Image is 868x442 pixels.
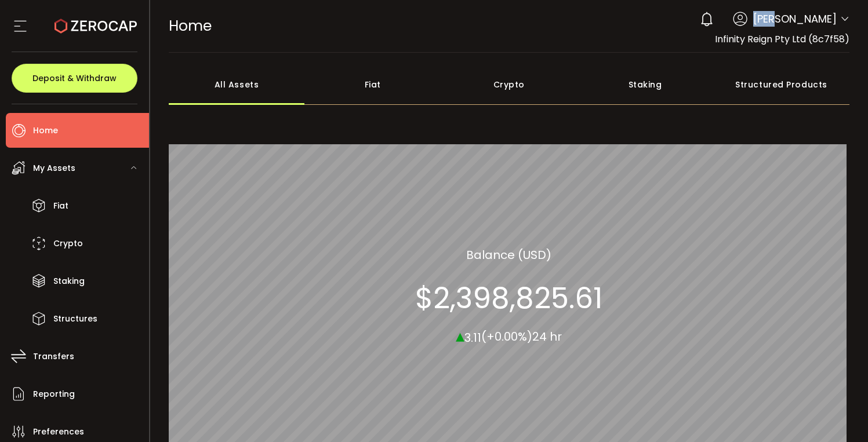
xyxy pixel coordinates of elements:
span: (+0.00%) [481,328,532,345]
span: Deposit & Withdraw [32,74,117,82]
span: My Assets [33,160,75,177]
section: Balance (USD) [466,246,551,263]
span: [PERSON_NAME] [753,11,837,27]
section: $2,398,825.61 [415,280,602,315]
span: 3.11 [464,329,481,345]
span: Fiat [53,198,68,214]
div: All Assets [169,64,305,105]
span: Structures [53,311,97,327]
span: Staking [53,273,85,290]
span: Infinity Reign Pty Ltd (8c7f58) [715,32,849,46]
div: Structured Products [713,64,849,105]
span: 24 hr [532,328,562,345]
div: Staking [577,64,713,105]
span: Home [169,16,212,36]
span: ▴ [456,323,464,348]
span: Transfers [33,348,74,365]
iframe: Chat Widget [810,386,868,442]
span: Crypto [53,235,83,252]
span: Preferences [33,423,84,440]
button: Deposit & Withdraw [12,64,137,93]
div: Crypto [441,64,577,105]
div: Fiat [304,64,441,105]
span: Home [33,122,58,139]
span: Reporting [33,386,75,403]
